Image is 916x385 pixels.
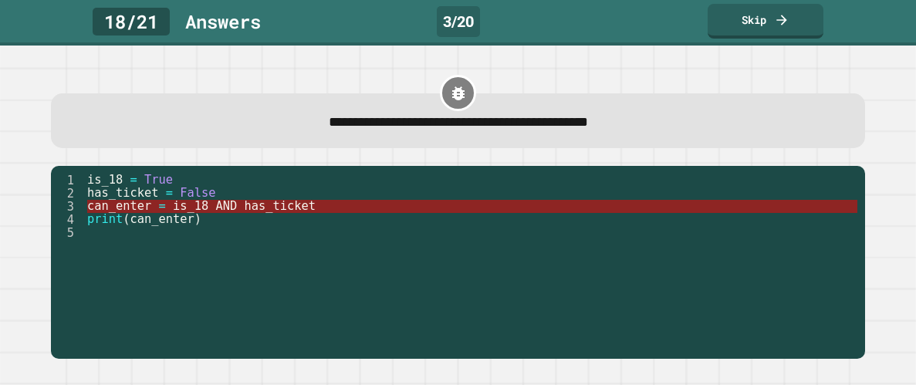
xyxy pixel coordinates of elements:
[51,226,84,239] div: 5
[185,8,261,35] div: Answer s
[158,199,165,213] span: =
[87,186,158,200] span: has_ticket
[180,186,215,200] span: False
[93,8,170,35] div: 18 / 21
[51,200,84,213] div: 3
[244,199,315,213] span: has_ticket
[51,213,84,226] div: 4
[51,174,84,187] div: 1
[51,187,84,200] div: 2
[87,199,151,213] span: can_enter
[87,173,123,187] span: is_18
[130,173,137,187] span: =
[144,173,173,187] span: True
[215,199,237,213] span: AND
[87,212,123,226] span: print
[194,212,201,226] span: )
[437,6,480,37] div: 3 / 20
[173,199,208,213] span: is_18
[165,186,172,200] span: =
[123,212,130,226] span: (
[130,212,194,226] span: can_enter
[708,4,823,39] a: Skip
